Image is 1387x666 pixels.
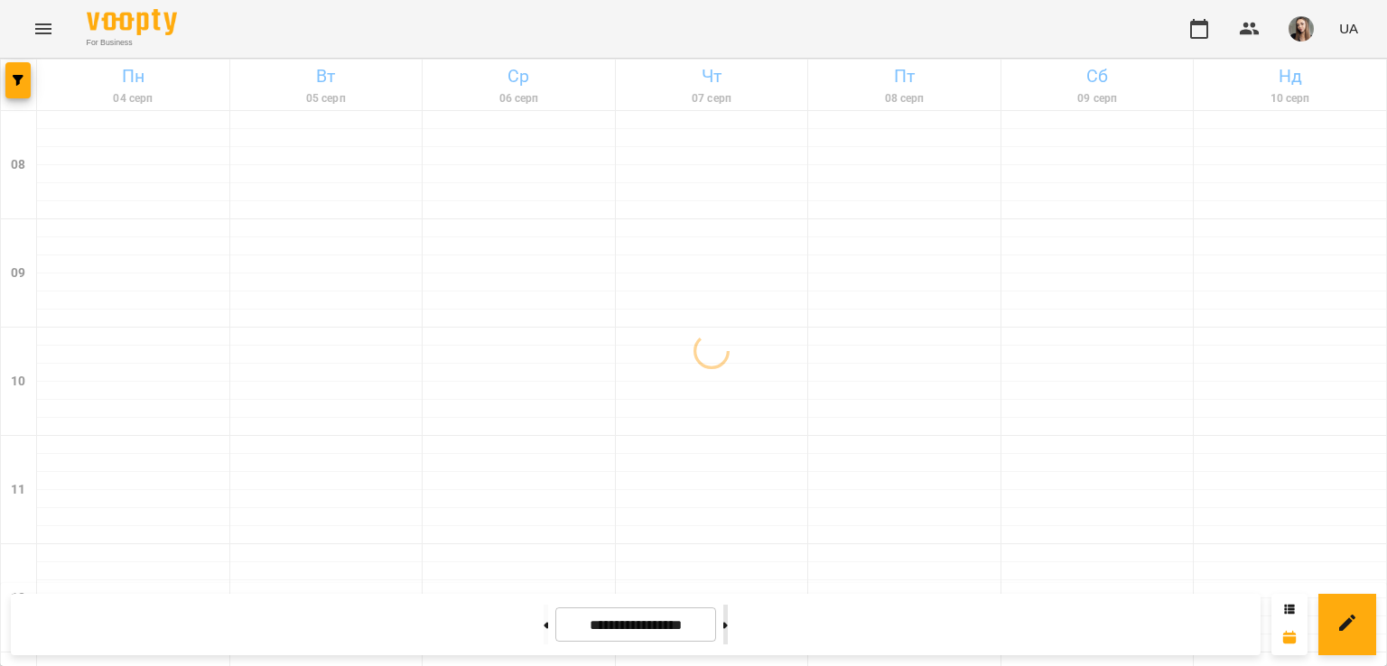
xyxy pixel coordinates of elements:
[233,62,420,90] h6: Вт
[40,62,227,90] h6: Пн
[1004,90,1191,107] h6: 09 серп
[87,9,177,35] img: Voopty Logo
[1196,62,1383,90] h6: Нд
[1332,12,1365,45] button: UA
[1289,16,1314,42] img: 6616469b542043e9b9ce361bc48015fd.jpeg
[22,7,65,51] button: Menu
[87,37,177,49] span: For Business
[619,90,805,107] h6: 07 серп
[1339,19,1358,38] span: UA
[11,372,25,392] h6: 10
[1196,90,1383,107] h6: 10 серп
[811,90,998,107] h6: 08 серп
[425,90,612,107] h6: 06 серп
[425,62,612,90] h6: Ср
[233,90,420,107] h6: 05 серп
[11,264,25,283] h6: 09
[1004,62,1191,90] h6: Сб
[619,62,805,90] h6: Чт
[40,90,227,107] h6: 04 серп
[811,62,998,90] h6: Пт
[11,480,25,500] h6: 11
[11,155,25,175] h6: 08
